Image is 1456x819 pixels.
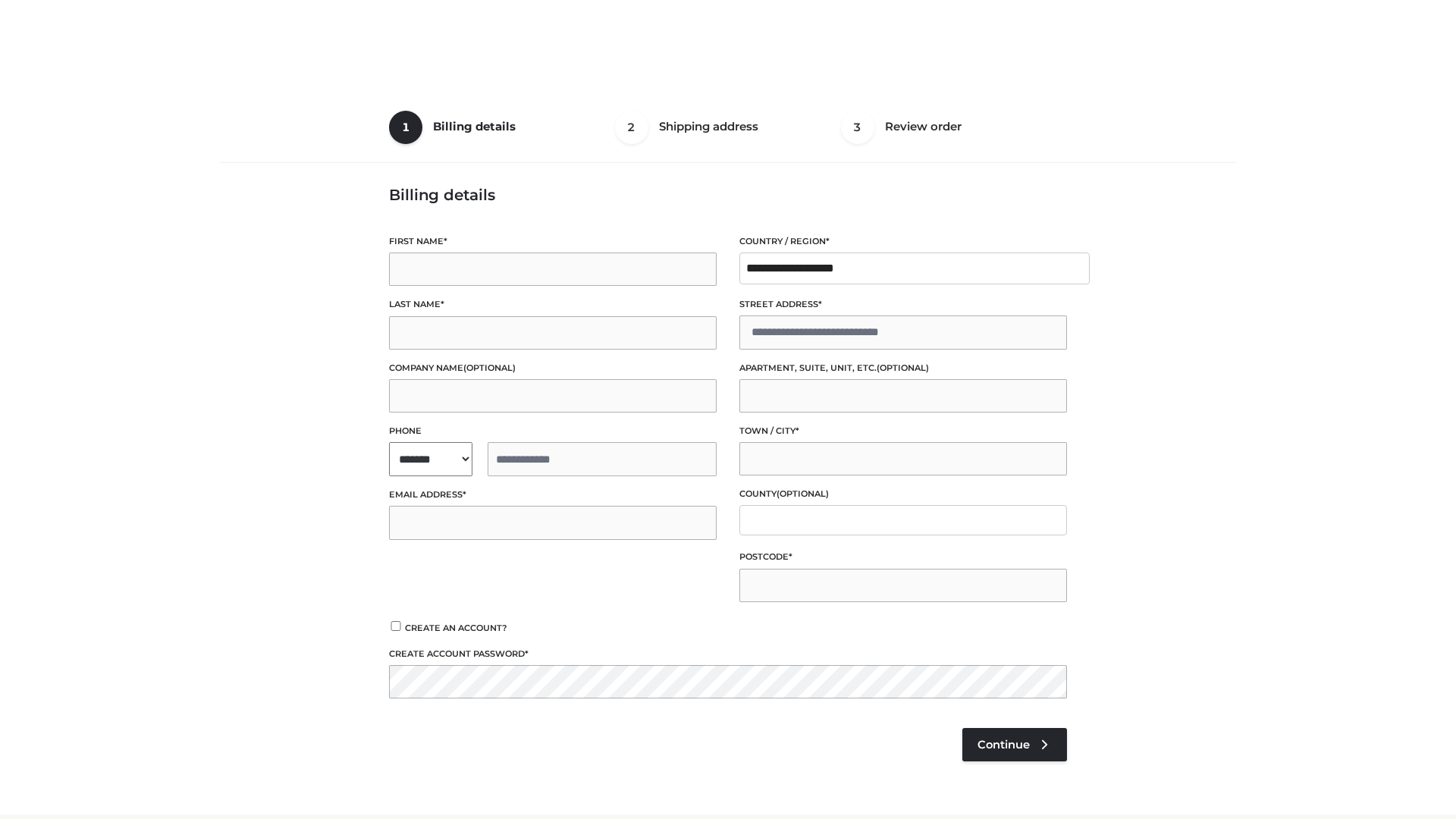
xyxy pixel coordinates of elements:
label: Street address [739,297,1067,312]
span: (optional) [463,362,516,373]
label: Apartment, suite, unit, etc. [739,361,1067,375]
label: Town / City [739,424,1067,438]
label: Postcode [739,550,1067,564]
label: Company name [389,361,717,375]
input: Create an account? [389,621,403,631]
span: Billing details [433,119,516,133]
h3: Billing details [389,186,1067,204]
label: First name [389,234,717,249]
span: 2 [615,111,648,144]
span: Review order [885,119,962,133]
span: Create an account? [405,623,507,633]
label: County [739,487,1067,501]
span: (optional) [877,362,929,373]
label: Last name [389,297,717,312]
label: Email address [389,488,717,502]
span: (optional) [777,488,829,499]
a: Continue [962,728,1067,761]
label: Phone [389,424,717,438]
label: Create account password [389,647,1067,661]
span: Continue [977,738,1030,752]
span: 3 [841,111,874,144]
span: 1 [389,111,422,144]
span: Shipping address [659,119,758,133]
label: Country / Region [739,234,1067,249]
